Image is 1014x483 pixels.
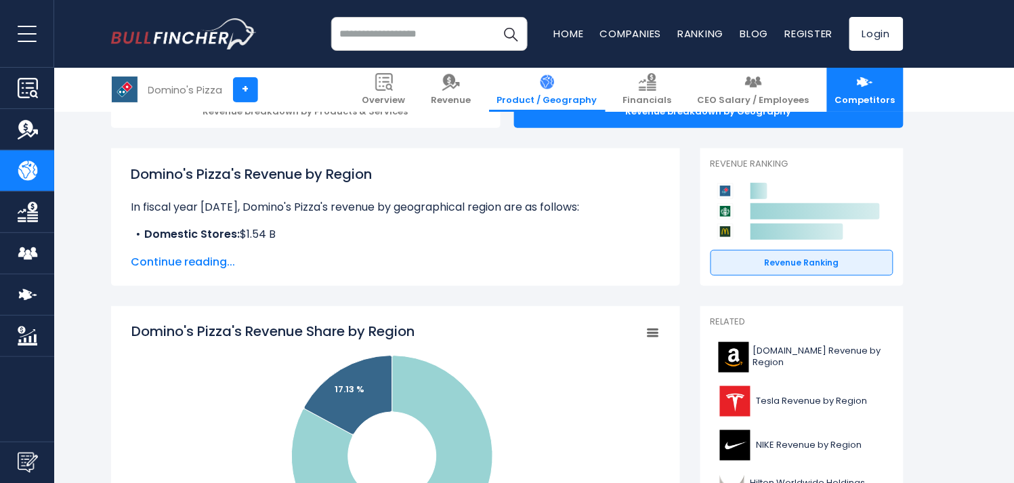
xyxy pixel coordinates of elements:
[757,396,868,407] span: Tesla Revenue by Region
[690,68,818,112] a: CEO Salary / Employees
[494,17,528,51] button: Search
[835,95,895,106] span: Competitors
[849,17,904,51] a: Login
[711,383,893,420] a: Tesla Revenue by Region
[554,26,584,41] a: Home
[740,26,769,41] a: Blog
[623,95,672,106] span: Financials
[753,345,885,369] span: [DOMAIN_NAME] Revenue by Region
[514,96,904,128] div: Revenue breakdown by Geography
[145,243,276,258] b: International Franchise:
[698,95,809,106] span: CEO Salary / Employees
[131,199,660,215] p: In fiscal year [DATE], Domino's Pizza's revenue by geographical region are as follows:
[354,68,414,112] a: Overview
[615,68,680,112] a: Financials
[719,342,749,373] img: AMZN logo
[711,316,893,328] p: Related
[717,224,734,240] img: McDonald's Corporation competitors logo
[145,226,240,242] b: Domestic Stores:
[489,68,606,112] a: Product / Geography
[148,82,223,98] div: Domino's Pizza
[711,427,893,464] a: NIKE Revenue by Region
[111,18,257,49] a: Go to homepage
[111,18,257,49] img: bullfincher logo
[233,77,258,102] a: +
[717,203,734,219] img: Starbucks Corporation competitors logo
[711,159,893,170] p: Revenue Ranking
[111,96,501,128] div: Revenue breakdown by Products & Services
[678,26,724,41] a: Ranking
[497,95,597,106] span: Product / Geography
[131,164,660,184] h1: Domino's Pizza's Revenue by Region
[711,250,893,276] a: Revenue Ranking
[711,339,893,376] a: [DOMAIN_NAME] Revenue by Region
[827,68,904,112] a: Competitors
[600,26,662,41] a: Companies
[131,226,660,243] li: $1.54 B
[717,183,734,199] img: Domino's Pizza competitors logo
[131,243,660,259] li: $318.69 M
[131,254,660,270] span: Continue reading...
[112,77,138,102] img: DPZ logo
[362,95,406,106] span: Overview
[431,95,471,106] span: Revenue
[335,383,364,396] text: 17.13 %
[719,430,753,461] img: NKE logo
[131,322,415,341] tspan: Domino's Pizza's Revenue Share by Region
[423,68,480,112] a: Revenue
[785,26,833,41] a: Register
[757,440,862,451] span: NIKE Revenue by Region
[719,386,753,417] img: TSLA logo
